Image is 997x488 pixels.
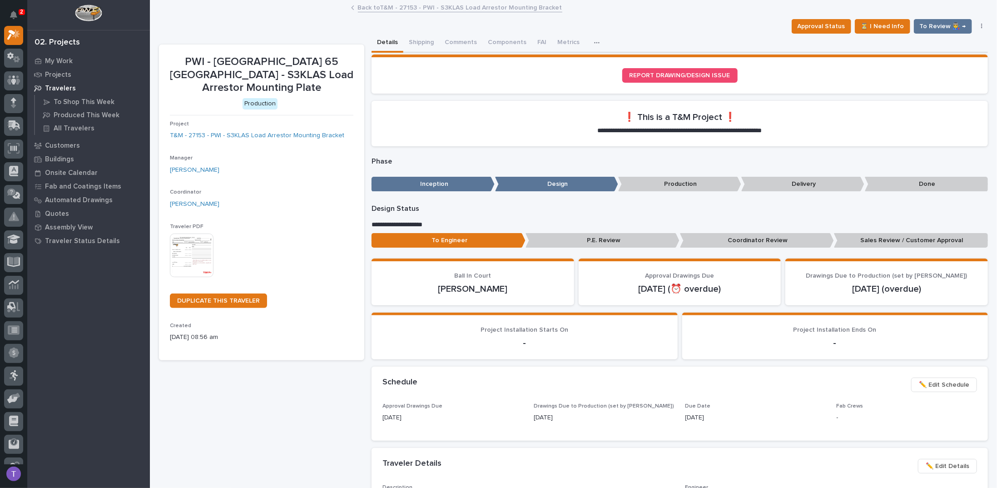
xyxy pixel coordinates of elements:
p: [DATE] [685,413,826,423]
a: My Work [27,54,150,68]
span: REPORT DRAWING/DESIGN ISSUE [630,72,730,79]
button: Comments [439,34,482,53]
span: Project Installation Ends On [794,327,877,333]
a: Customers [27,139,150,152]
p: All Travelers [54,124,94,133]
a: To Shop This Week [35,95,150,108]
a: Travelers [27,81,150,95]
span: ✏️ Edit Details [926,461,969,472]
p: Production [618,177,741,192]
span: DUPLICATE THIS TRAVELER [177,298,260,304]
p: Quotes [45,210,69,218]
span: Drawings Due to Production (set by [PERSON_NAME]) [806,273,967,279]
span: Approval Drawings Due [645,273,714,279]
p: Done [865,177,988,192]
p: Traveler Status Details [45,237,120,245]
p: [PERSON_NAME] [382,284,563,294]
span: Project Installation Starts On [481,327,568,333]
p: - [693,338,977,349]
p: Fab and Coatings Items [45,183,121,191]
p: [DATE] [534,413,674,423]
p: To Shop This Week [54,98,114,106]
p: [DATE] (overdue) [796,284,977,294]
p: 2 [20,9,23,15]
button: Notifications [4,5,23,25]
span: Due Date [685,403,711,409]
span: ⏳ I Need Info [861,21,904,32]
button: Approval Status [792,19,851,34]
a: Projects [27,68,150,81]
a: Buildings [27,152,150,166]
a: All Travelers [35,122,150,134]
a: DUPLICATE THIS TRAVELER [170,294,267,308]
p: Travelers [45,85,76,93]
button: FAI [532,34,552,53]
a: [PERSON_NAME] [170,165,219,175]
a: Traveler Status Details [27,234,150,248]
p: - [837,413,977,423]
span: Manager [170,155,193,161]
a: Produced This Week [35,109,150,121]
p: Projects [45,71,71,79]
p: PWI - [GEOGRAPHIC_DATA] 65 [GEOGRAPHIC_DATA] - S3KLAS Load Arrestor Mounting Plate [170,55,353,95]
a: Quotes [27,207,150,220]
p: Automated Drawings [45,196,113,204]
button: ✏️ Edit Schedule [911,378,977,392]
p: My Work [45,57,73,65]
p: P.E. Review [526,233,680,248]
button: To Review 👨‍🏭 → [914,19,972,34]
p: [DATE] 08:56 am [170,333,353,342]
span: Fab Crews [837,403,863,409]
p: Design Status [372,204,988,213]
span: ✏️ Edit Schedule [919,379,969,390]
h2: ❗ This is a T&M Project ❗ [624,112,736,123]
p: Assembly View [45,224,93,232]
a: Onsite Calendar [27,166,150,179]
p: Customers [45,142,80,150]
span: Drawings Due to Production (set by [PERSON_NAME]) [534,403,674,409]
p: - [382,338,666,349]
span: Traveler PDF [170,224,203,229]
p: Inception [372,177,495,192]
span: Coordinator [170,189,201,195]
a: Assembly View [27,220,150,234]
button: ⏳ I Need Info [855,19,910,34]
div: Notifications2 [11,11,23,25]
span: To Review 👨‍🏭 → [920,21,966,32]
button: users-avatar [4,464,23,483]
p: Buildings [45,155,74,164]
span: Created [170,323,191,329]
p: [DATE] (⏰ overdue) [590,284,770,294]
a: [PERSON_NAME] [170,199,219,209]
button: Components [482,34,532,53]
p: Coordinator Review [680,233,834,248]
img: Workspace Logo [75,5,102,21]
p: Onsite Calendar [45,169,98,177]
a: REPORT DRAWING/DESIGN ISSUE [622,68,738,83]
p: Phase [372,157,988,166]
h2: Traveler Details [382,459,441,469]
a: T&M - 27153 - PWI - S3KLAS Load Arrestor Mounting Bracket [170,131,344,140]
span: Approval Status [798,21,845,32]
button: Shipping [403,34,439,53]
p: Produced This Week [54,111,119,120]
div: 02. Projects [35,38,80,48]
p: Design [495,177,618,192]
button: ✏️ Edit Details [918,459,977,473]
span: Ball In Court [455,273,491,279]
a: Fab and Coatings Items [27,179,150,193]
p: Delivery [741,177,864,192]
h2: Schedule [382,378,417,388]
button: Details [372,34,403,53]
a: Automated Drawings [27,193,150,207]
p: To Engineer [372,233,526,248]
a: Back toT&M - 27153 - PWI - S3KLAS Load Arrestor Mounting Bracket [358,2,562,12]
p: [DATE] [382,413,523,423]
div: Production [243,98,278,110]
p: Sales Review / Customer Approval [834,233,988,248]
span: Project [170,121,189,127]
button: Metrics [552,34,585,53]
span: Approval Drawings Due [382,403,442,409]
